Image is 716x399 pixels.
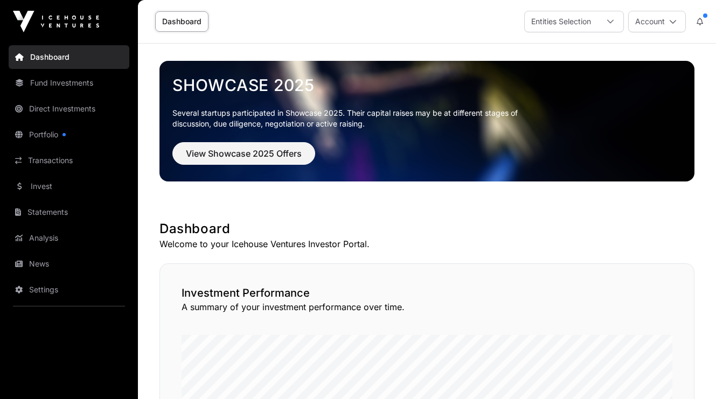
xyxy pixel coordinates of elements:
a: Statements [9,200,129,224]
p: A summary of your investment performance over time. [182,300,672,313]
a: Settings [9,278,129,302]
a: Transactions [9,149,129,172]
a: Dashboard [9,45,129,69]
button: Account [628,11,686,32]
h1: Dashboard [159,220,694,237]
a: Portfolio [9,123,129,146]
p: Several startups participated in Showcase 2025. Their capital raises may be at different stages o... [172,108,534,129]
span: View Showcase 2025 Offers [186,147,302,160]
button: View Showcase 2025 Offers [172,142,315,165]
a: Direct Investments [9,97,129,121]
p: Welcome to your Icehouse Ventures Investor Portal. [159,237,694,250]
div: Entities Selection [525,11,597,32]
h2: Investment Performance [182,285,672,300]
a: Dashboard [155,11,208,32]
a: View Showcase 2025 Offers [172,153,315,164]
a: News [9,252,129,276]
img: Showcase 2025 [159,61,694,181]
a: Invest [9,174,129,198]
a: Fund Investments [9,71,129,95]
a: Showcase 2025 [172,75,682,95]
a: Analysis [9,226,129,250]
img: Icehouse Ventures Logo [13,11,99,32]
